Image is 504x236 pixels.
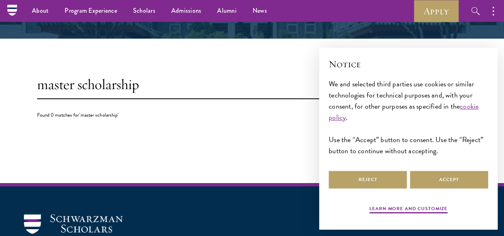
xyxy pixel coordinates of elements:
div: Found 0 matches for [37,111,360,119]
a: cookie policy [329,101,479,123]
button: Reject [329,171,407,189]
button: Accept [410,171,488,189]
h2: Notice [329,57,488,71]
input: Search [37,70,360,99]
button: Learn more and customize [369,205,447,215]
div: We and selected third parties use cookies or similar technologies for technical purposes and, wit... [329,78,488,157]
span: "master scholarship" [79,111,119,119]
